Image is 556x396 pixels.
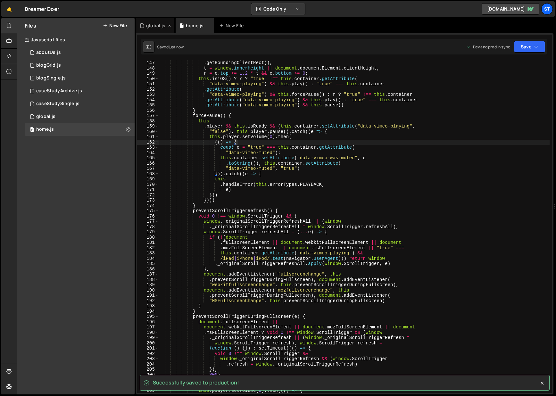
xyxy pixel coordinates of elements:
[137,145,159,150] div: 163
[137,198,159,203] div: 173
[137,367,159,372] div: 205
[137,134,159,140] div: 161
[25,59,135,72] div: 14607/41073.js
[137,187,159,193] div: 171
[137,166,159,171] div: 167
[36,50,61,55] div: aboutUs.js
[137,235,159,240] div: 180
[137,76,159,82] div: 150
[30,128,34,133] span: 2
[137,383,159,388] div: 208
[137,150,159,156] div: 164
[137,245,159,251] div: 182
[153,379,239,386] span: Successfully saved to production!
[137,314,159,319] div: 195
[514,41,545,53] button: Save
[25,46,135,59] div: 14607/42624.js
[137,330,159,335] div: 198
[36,88,82,94] div: caseStudyArchive.js
[169,44,184,50] div: just now
[219,22,246,29] div: New File
[137,277,159,283] div: 188
[157,44,184,50] div: Saved
[25,85,135,97] div: 14607/41446.js
[251,3,305,15] button: Code Only
[137,161,159,166] div: 166
[137,356,159,362] div: 203
[137,351,159,357] div: 202
[137,171,159,177] div: 168
[137,140,159,145] div: 162
[137,129,159,135] div: 160
[137,298,159,304] div: 192
[137,346,159,351] div: 201
[146,22,165,29] div: global.js
[137,81,159,87] div: 151
[25,110,135,123] div: 14607/37968.js
[36,114,55,120] div: global.js
[137,377,159,383] div: 207
[137,214,159,219] div: 176
[137,335,159,341] div: 199
[36,62,61,68] div: blogGrid.js
[25,22,36,29] h2: Files
[137,113,159,119] div: 157
[137,193,159,198] div: 172
[137,60,159,66] div: 147
[137,177,159,182] div: 169
[482,3,539,15] a: [DOMAIN_NAME]
[186,22,203,29] div: home.js
[103,23,127,28] button: New File
[137,119,159,124] div: 158
[137,256,159,261] div: 184
[137,288,159,293] div: 190
[137,224,159,230] div: 178
[541,3,553,15] a: ST
[137,282,159,288] div: 189
[137,293,159,298] div: 191
[137,103,159,108] div: 155
[137,319,159,325] div: 196
[137,66,159,71] div: 148
[137,219,159,224] div: 177
[36,75,66,81] div: blogSingle.js
[137,261,159,267] div: 185
[25,123,135,136] div: 14607/37969.js
[137,87,159,92] div: 152
[137,240,159,245] div: 181
[36,127,54,132] div: home.js
[137,92,159,97] div: 153
[137,208,159,214] div: 175
[137,303,159,309] div: 193
[36,101,79,107] div: caseStudySingle.js
[137,108,159,113] div: 156
[1,1,17,17] a: 🤙
[137,372,159,378] div: 206
[467,44,510,50] div: Dev and prod in sync
[137,272,159,277] div: 187
[137,267,159,272] div: 186
[137,362,159,367] div: 204
[137,341,159,346] div: 200
[137,182,159,187] div: 170
[25,72,135,85] div: 14607/41089.js
[137,124,159,129] div: 159
[17,33,135,46] div: Javascript files
[25,5,59,13] div: Dreamer Doer
[137,71,159,76] div: 149
[137,309,159,314] div: 194
[137,203,159,209] div: 174
[137,325,159,330] div: 197
[137,97,159,103] div: 154
[137,251,159,256] div: 183
[25,97,135,110] div: 14607/41637.js
[137,229,159,235] div: 179
[137,155,159,161] div: 165
[137,388,159,393] div: 209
